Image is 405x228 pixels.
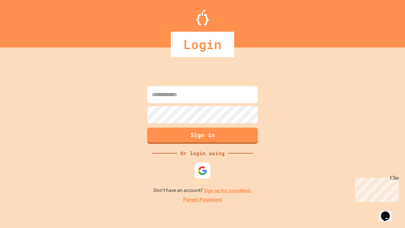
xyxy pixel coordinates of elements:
iframe: chat widget [378,203,399,222]
a: Sign up for JuiceMind. [204,187,252,194]
button: Sign in [147,128,258,144]
div: Login [171,32,234,57]
img: Logo.svg [196,9,209,25]
div: Or login using [177,149,228,157]
div: Chat with us now!Close [3,3,44,40]
p: Don't have an account? [153,187,252,194]
iframe: chat widget [352,175,399,202]
a: Forgot Password [183,196,222,204]
img: google-icon.svg [198,166,207,175]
